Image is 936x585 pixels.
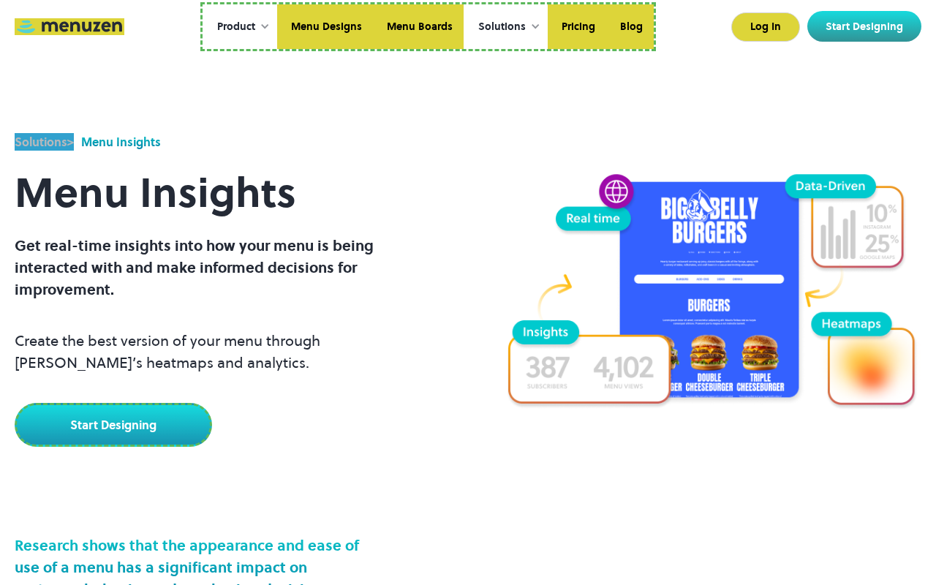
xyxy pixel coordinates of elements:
[203,4,277,50] div: Product
[15,151,439,235] h1: Menu Insights
[15,133,74,151] a: Solutions>
[464,4,548,50] div: Solutions
[217,19,255,35] div: Product
[548,4,606,50] a: Pricing
[15,403,212,447] a: Start Designing
[606,4,654,50] a: Blog
[807,11,921,42] a: Start Designing
[15,330,439,374] p: Create the best version of your menu through [PERSON_NAME]’s heatmaps and analytics.
[277,4,373,50] a: Menu Designs
[373,4,464,50] a: Menu Boards
[731,12,800,42] a: Log In
[15,134,67,150] strong: Solutions
[15,235,439,301] p: Get real-time insights into how your menu is being interacted with and make informed decisions fo...
[81,133,161,151] div: Menu Insights
[15,133,74,151] div: >
[478,19,526,35] div: Solutions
